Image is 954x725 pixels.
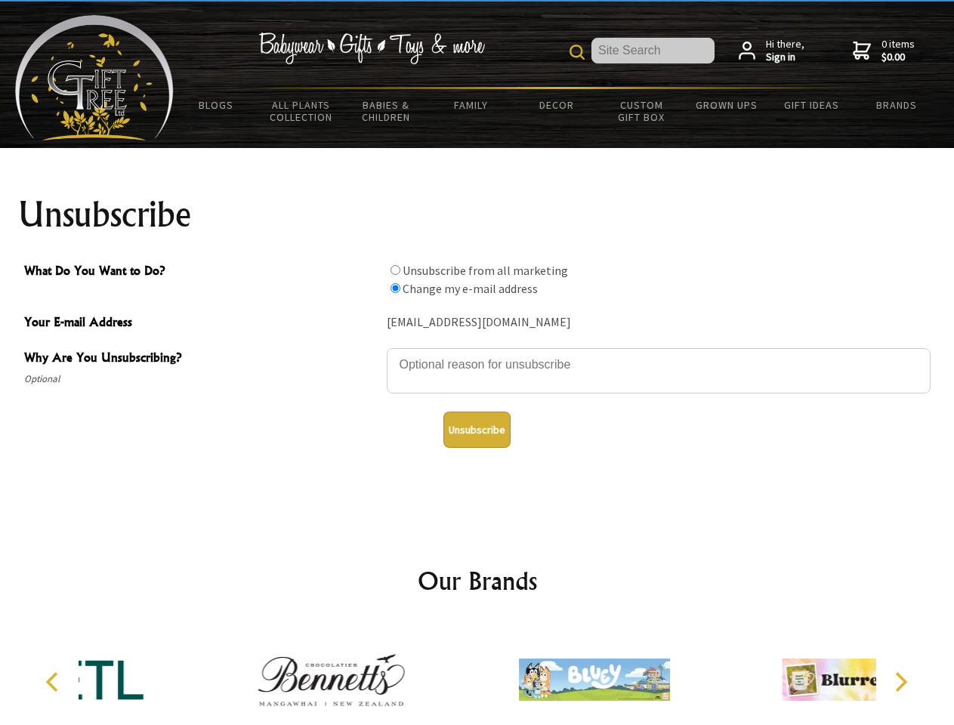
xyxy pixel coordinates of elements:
h1: Unsubscribe [18,196,937,233]
h2: Our Brands [30,563,925,599]
a: Decor [514,89,599,121]
textarea: Why Are You Unsubscribing? [387,348,931,393]
input: What Do You Want to Do? [391,265,400,275]
a: Hi there,Sign in [739,38,804,64]
a: Custom Gift Box [599,89,684,133]
button: Next [884,665,917,699]
input: Site Search [591,38,715,63]
button: Unsubscribe [443,412,511,448]
strong: Sign in [766,51,804,64]
a: BLOGS [174,89,259,121]
img: Babyware - Gifts - Toys and more... [15,15,174,140]
a: Grown Ups [684,89,769,121]
img: Babywear - Gifts - Toys & more [258,32,485,64]
span: Your E-mail Address [24,313,379,335]
a: Babies & Children [344,89,429,133]
div: [EMAIL_ADDRESS][DOMAIN_NAME] [387,311,931,335]
span: Optional [24,370,379,388]
a: Brands [854,89,940,121]
a: Gift Ideas [769,89,854,121]
span: What Do You Want to Do? [24,261,379,283]
label: Change my e-mail address [403,281,538,296]
button: Previous [38,665,71,699]
span: 0 items [881,37,915,64]
a: 0 items$0.00 [853,38,915,64]
a: Family [429,89,514,121]
img: product search [570,45,585,60]
input: What Do You Want to Do? [391,283,400,293]
label: Unsubscribe from all marketing [403,263,568,278]
span: Why Are You Unsubscribing? [24,348,379,370]
span: Hi there, [766,38,804,64]
strong: $0.00 [881,51,915,64]
a: All Plants Collection [259,89,344,133]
